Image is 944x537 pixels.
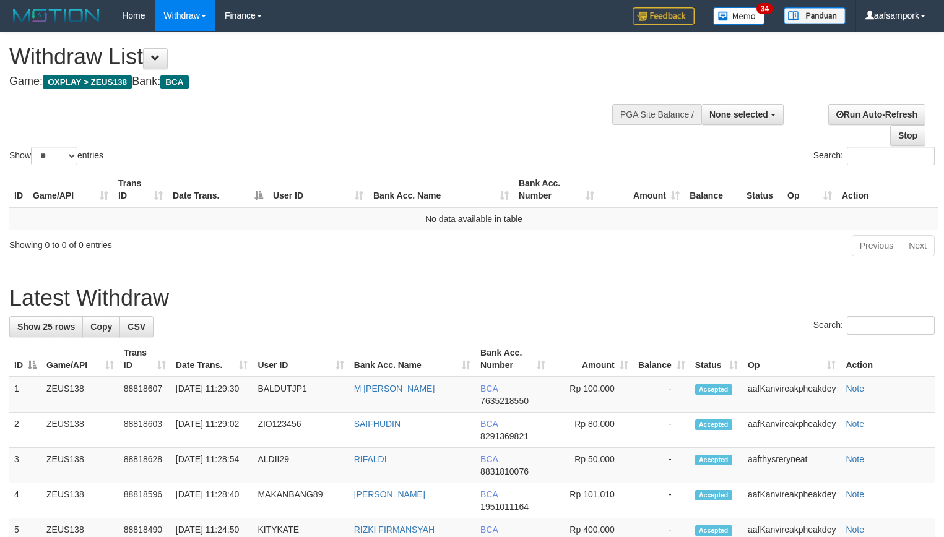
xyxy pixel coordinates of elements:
[43,75,132,89] span: OXPLAY > ZEUS138
[846,384,864,393] a: Note
[701,104,784,125] button: None selected
[846,525,864,535] a: Note
[354,489,425,499] a: [PERSON_NAME]
[113,172,168,207] th: Trans ID: activate to sort column ascending
[890,125,925,146] a: Stop
[743,413,841,448] td: aafKanvireakpheakdey
[852,235,901,256] a: Previous
[31,147,77,165] select: Showentries
[253,448,349,483] td: ALDII29
[28,172,113,207] th: Game/API: activate to sort column ascending
[368,172,514,207] th: Bank Acc. Name: activate to sort column ascending
[119,377,171,413] td: 88818607
[784,7,846,24] img: panduan.png
[41,448,119,483] td: ZEUS138
[846,419,864,429] a: Note
[695,490,732,500] span: Accepted
[828,104,925,125] a: Run Auto-Refresh
[813,147,935,165] label: Search:
[41,377,119,413] td: ZEUS138
[480,502,529,512] span: Copy 1951011164 to clipboard
[168,172,268,207] th: Date Trans.: activate to sort column descending
[354,419,401,429] a: SAIFHUDIN
[743,342,841,377] th: Op: activate to sort column ascending
[354,384,435,393] a: M [PERSON_NAME]
[119,448,171,483] td: 88818628
[633,483,690,518] td: -
[9,377,41,413] td: 1
[349,342,475,377] th: Bank Acc. Name: activate to sort column ascending
[633,413,690,448] td: -
[128,322,145,332] span: CSV
[550,342,633,377] th: Amount: activate to sort column ascending
[633,377,690,413] td: -
[90,322,112,332] span: Copy
[690,342,743,377] th: Status: activate to sort column ascending
[119,342,171,377] th: Trans ID: activate to sort column ascending
[633,342,690,377] th: Balance: activate to sort column ascending
[782,172,837,207] th: Op: activate to sort column ascending
[9,147,103,165] label: Show entries
[119,316,154,337] a: CSV
[612,104,701,125] div: PGA Site Balance /
[253,483,349,518] td: MAKANBANG89
[9,172,28,207] th: ID
[695,525,732,536] span: Accepted
[480,489,498,499] span: BCA
[119,483,171,518] td: 88818596
[550,413,633,448] td: Rp 80,000
[119,413,171,448] td: 88818603
[743,483,841,518] td: aafKanvireakpheakdey
[253,413,349,448] td: ZIO123456
[9,342,41,377] th: ID: activate to sort column descending
[550,448,633,483] td: Rp 50,000
[9,413,41,448] td: 2
[480,419,498,429] span: BCA
[695,384,732,395] span: Accepted
[633,448,690,483] td: -
[82,316,120,337] a: Copy
[354,454,387,464] a: RIFALDI
[9,316,83,337] a: Show 25 rows
[743,377,841,413] td: aafKanvireakpheakdey
[599,172,685,207] th: Amount: activate to sort column ascending
[253,342,349,377] th: User ID: activate to sort column ascending
[41,342,119,377] th: Game/API: activate to sort column ascending
[9,286,935,311] h1: Latest Withdraw
[17,322,75,332] span: Show 25 rows
[9,45,617,69] h1: Withdraw List
[171,377,253,413] td: [DATE] 11:29:30
[160,75,188,89] span: BCA
[171,413,253,448] td: [DATE] 11:29:02
[480,384,498,393] span: BCA
[695,455,732,465] span: Accepted
[171,483,253,518] td: [DATE] 11:28:40
[480,466,529,476] span: Copy 8831810076 to clipboard
[847,147,935,165] input: Search:
[713,7,765,25] img: Button%20Memo.svg
[9,6,103,25] img: MOTION_logo.png
[41,413,119,448] td: ZEUS138
[550,377,633,413] td: Rp 100,000
[480,525,498,535] span: BCA
[9,207,938,230] td: No data available in table
[268,172,368,207] th: User ID: activate to sort column ascending
[847,316,935,335] input: Search:
[695,419,732,430] span: Accepted
[475,342,550,377] th: Bank Acc. Number: activate to sort column ascending
[480,454,498,464] span: BCA
[846,454,864,464] a: Note
[813,316,935,335] label: Search:
[837,172,938,207] th: Action
[253,377,349,413] td: BALDUTJP1
[685,172,742,207] th: Balance
[354,525,435,535] a: RIZKI FIRMANSYAH
[9,75,617,88] h4: Game: Bank:
[41,483,119,518] td: ZEUS138
[633,7,695,25] img: Feedback.jpg
[514,172,599,207] th: Bank Acc. Number: activate to sort column ascending
[742,172,782,207] th: Status
[480,431,529,441] span: Copy 8291369821 to clipboard
[901,235,935,256] a: Next
[841,342,935,377] th: Action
